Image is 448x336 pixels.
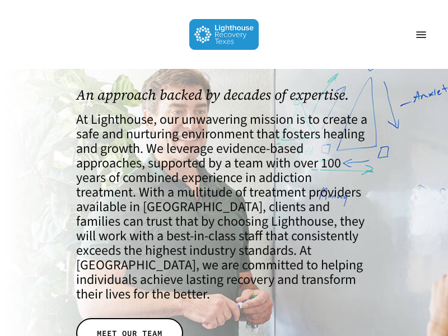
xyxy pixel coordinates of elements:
h4: At Lighthouse, our unwavering mission is to create a safe and nurturing environment that fosters ... [76,113,372,302]
a: Navigation Menu [410,29,432,40]
h1: An approach backed by decades of expertise. [76,87,372,103]
img: Lighthouse Recovery Texas [189,19,259,50]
